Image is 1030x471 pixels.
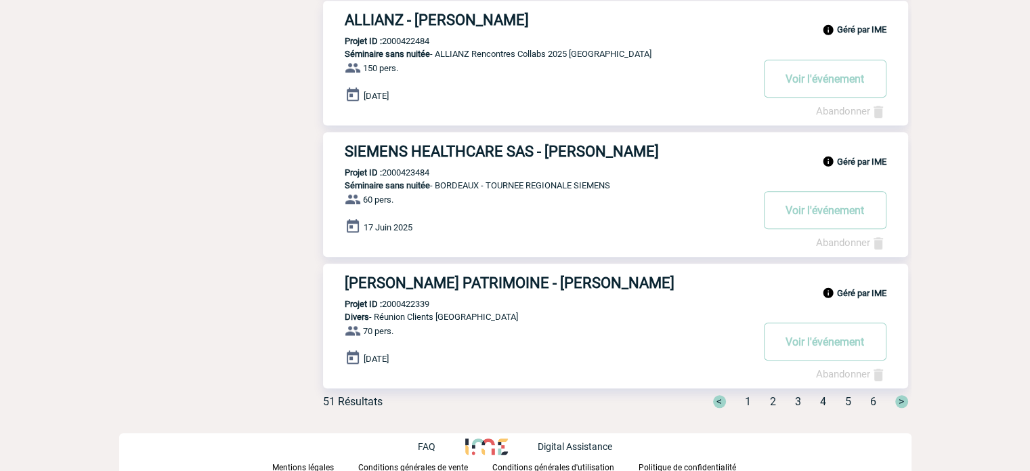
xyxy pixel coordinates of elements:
b: Géré par IME [837,24,886,35]
span: [DATE] [364,91,389,101]
button: Voir l'événement [764,191,886,229]
span: < [713,395,726,408]
p: FAQ [418,441,435,452]
b: Géré par IME [837,156,886,166]
a: Abandonner [816,368,886,380]
span: 5 [845,395,851,408]
h3: ALLIANZ - [PERSON_NAME] [345,12,751,28]
p: Digital Assistance [538,441,612,452]
span: 17 Juin 2025 [364,222,412,232]
b: Projet ID : [345,299,382,309]
p: - ALLIANZ Rencontres Collabs 2025 [GEOGRAPHIC_DATA] [323,49,751,59]
span: 6 [870,395,876,408]
span: Séminaire sans nuitée [345,180,430,190]
span: 4 [820,395,826,408]
b: Projet ID : [345,167,382,178]
p: - Réunion Clients [GEOGRAPHIC_DATA] [323,312,751,322]
h3: SIEMENS HEALTHCARE SAS - [PERSON_NAME] [345,143,751,160]
a: Abandonner [816,105,886,117]
p: 2000422484 [323,36,429,46]
button: Voir l'événement [764,323,886,361]
img: info_black_24dp.svg [822,287,834,299]
a: FAQ [418,439,465,452]
p: - BORDEAUX - TOURNEE REGIONALE SIEMENS [323,180,751,190]
img: http://www.idealmeetingsevents.fr/ [465,438,507,455]
span: 60 pers. [363,194,393,205]
span: 70 pers. [363,326,393,336]
span: > [895,395,908,408]
img: info_black_24dp.svg [822,155,834,167]
p: 2000422339 [323,299,429,309]
span: 3 [795,395,801,408]
span: [DATE] [364,354,389,364]
b: Projet ID : [345,36,382,46]
span: Séminaire sans nuitée [345,49,430,59]
button: Voir l'événement [764,60,886,98]
a: Abandonner [816,237,886,249]
span: 150 pers. [363,63,398,73]
div: 51 Résultats [323,395,383,408]
span: 1 [745,395,751,408]
a: ALLIANZ - [PERSON_NAME] [323,12,908,28]
span: Divers [345,312,369,322]
img: info_black_24dp.svg [822,24,834,36]
a: [PERSON_NAME] PATRIMOINE - [PERSON_NAME] [323,274,908,291]
b: Géré par IME [837,287,886,298]
a: SIEMENS HEALTHCARE SAS - [PERSON_NAME] [323,143,908,160]
h3: [PERSON_NAME] PATRIMOINE - [PERSON_NAME] [345,274,751,291]
p: 2000423484 [323,167,429,178]
span: 2 [770,395,776,408]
